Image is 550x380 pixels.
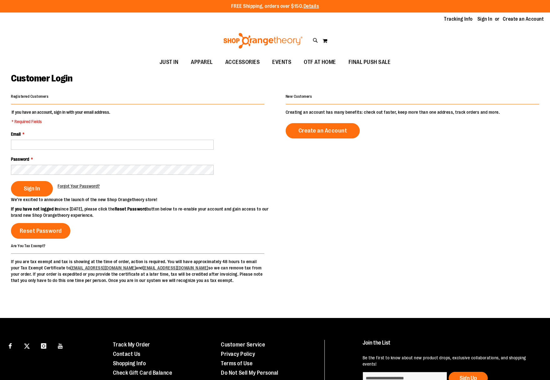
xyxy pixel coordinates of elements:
[22,340,33,351] a: Visit our X page
[221,341,265,348] a: Customer Service
[11,73,72,84] span: Customer Login
[363,340,537,351] h4: Join the List
[11,157,29,162] span: Password
[272,55,291,69] span: EVENTS
[298,127,347,134] span: Create an Account
[11,94,48,99] strong: Registered Customers
[113,341,150,348] a: Track My Order
[11,258,264,284] p: If you are tax exempt and tax is showing at the time of order, action is required. You will have ...
[221,351,255,357] a: Privacy Policy
[444,16,473,23] a: Tracking Info
[5,340,16,351] a: Visit our Facebook page
[58,184,100,189] span: Forgot Your Password?
[266,55,298,70] a: EVENTS
[20,227,62,234] span: Reset Password
[191,55,213,69] span: APPAREL
[185,55,219,70] a: APPAREL
[143,265,208,270] a: [EMAIL_ADDRESS][DOMAIN_NAME]
[24,343,30,349] img: Twitter
[38,340,49,351] a: Visit our Instagram page
[11,206,58,211] strong: If you have not logged in
[113,370,172,376] a: Check Gift Card Balance
[11,109,111,125] legend: If you have an account, sign in with your email address.
[222,33,303,49] img: Shop Orangetheory
[303,3,319,9] a: Details
[160,55,179,69] span: JUST IN
[231,3,319,10] p: FREE Shipping, orders over $150.
[58,183,100,189] a: Forgot Your Password?
[286,94,312,99] strong: New Customers
[503,16,544,23] a: Create an Account
[219,55,266,70] a: ACCESSORIES
[11,132,21,137] span: Email
[342,55,397,70] a: FINAL PUSH SALE
[363,355,537,367] p: Be the first to know about new product drops, exclusive collaborations, and shopping events!
[286,109,539,115] p: Creating an account has many benefits: check out faster, keep more than one address, track orders...
[298,55,342,70] a: OTF AT HOME
[225,55,260,69] span: ACCESSORIES
[11,206,275,218] p: since [DATE], please click the button below to re-enable your account and gain access to our bran...
[70,265,136,270] a: [EMAIL_ADDRESS][DOMAIN_NAME]
[349,55,391,69] span: FINAL PUSH SALE
[115,206,147,211] strong: Reset Password
[153,55,185,70] a: JUST IN
[113,351,140,357] a: Contact Us
[304,55,336,69] span: OTF AT HOME
[221,360,252,367] a: Terms of Use
[11,223,70,239] a: Reset Password
[11,243,46,248] strong: Are You Tax Exempt?
[477,16,492,23] a: Sign In
[24,185,40,192] span: Sign In
[11,181,53,196] button: Sign In
[286,123,360,138] a: Create an Account
[113,360,146,367] a: Shopping Info
[12,118,110,125] span: * Required Fields
[55,340,66,351] a: Visit our Youtube page
[11,196,275,203] p: We’re excited to announce the launch of the new Shop Orangetheory store!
